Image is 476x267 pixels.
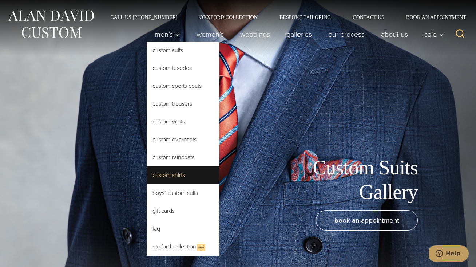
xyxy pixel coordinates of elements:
[416,27,448,42] button: Sale sub menu toggle
[429,245,469,263] iframe: Opens a widget where you can chat to one of our agents
[334,215,399,225] span: book an appointment
[147,149,219,166] a: Custom Raincoats
[7,8,95,40] img: Alan David Custom
[147,238,219,256] a: Oxxford CollectionNew
[147,113,219,130] a: Custom Vests
[189,27,232,42] a: Women’s
[147,95,219,113] a: Custom Trousers
[147,131,219,148] a: Custom Overcoats
[316,210,418,231] a: book an appointment
[189,15,269,20] a: Oxxford Collection
[373,27,416,42] a: About Us
[99,15,189,20] a: Call Us [PHONE_NUMBER]
[99,15,469,20] nav: Secondary Navigation
[232,27,278,42] a: weddings
[147,59,219,77] a: Custom Tuxedos
[147,202,219,220] a: Gift Cards
[278,27,320,42] a: Galleries
[451,25,469,43] button: View Search Form
[269,15,342,20] a: Bespoke Tailoring
[147,220,219,237] a: FAQ
[395,15,469,20] a: Book an Appointment
[147,27,189,42] button: Men’s sub menu toggle
[320,27,373,42] a: Our Process
[147,27,448,42] nav: Primary Navigation
[147,166,219,184] a: Custom Shirts
[147,42,219,59] a: Custom Suits
[147,77,219,95] a: Custom Sports Coats
[254,156,418,204] h1: Custom Suits Gallery
[197,244,205,251] span: New
[147,184,219,202] a: Boys’ Custom Suits
[342,15,395,20] a: Contact Us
